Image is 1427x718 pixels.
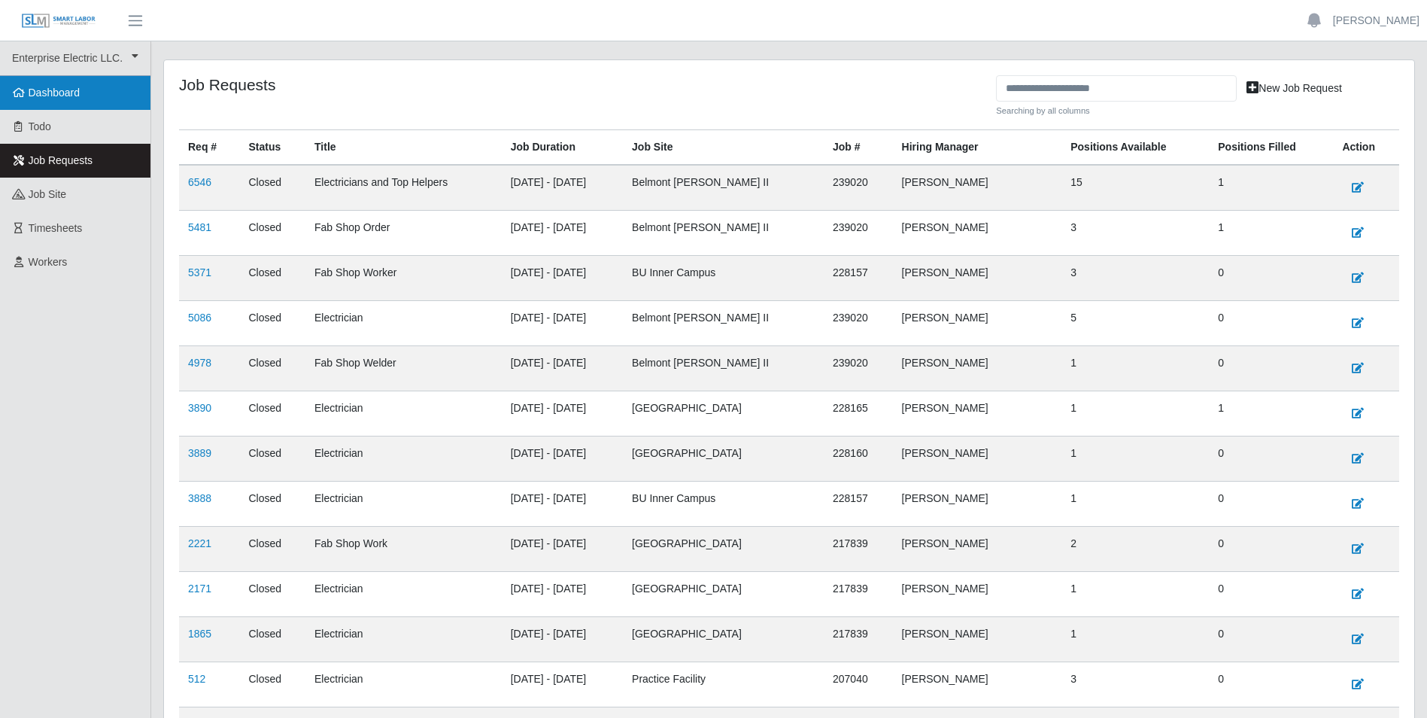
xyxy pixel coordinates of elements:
[305,255,502,300] td: Fab Shop Worker
[502,526,623,571] td: [DATE] - [DATE]
[824,436,893,481] td: 228160
[1209,165,1333,211] td: 1
[1061,165,1209,211] td: 15
[1209,616,1333,662] td: 0
[623,255,824,300] td: BU Inner Campus
[1237,75,1352,102] a: New Job Request
[824,481,893,526] td: 228157
[188,402,211,414] a: 3890
[188,176,211,188] a: 6546
[623,129,824,165] th: job site
[239,526,305,571] td: Closed
[1209,436,1333,481] td: 0
[1061,391,1209,436] td: 1
[1209,345,1333,391] td: 0
[502,300,623,345] td: [DATE] - [DATE]
[893,436,1062,481] td: [PERSON_NAME]
[239,300,305,345] td: Closed
[29,87,80,99] span: Dashboard
[623,300,824,345] td: Belmont [PERSON_NAME] II
[824,345,893,391] td: 239020
[623,571,824,616] td: [GEOGRAPHIC_DATA]
[824,210,893,255] td: 239020
[623,662,824,707] td: Practice Facility
[305,436,502,481] td: Electrician
[179,75,985,94] h4: Job Requests
[188,537,211,549] a: 2221
[824,129,893,165] th: Job #
[502,129,623,165] th: Job Duration
[893,129,1062,165] th: Hiring Manager
[824,391,893,436] td: 228165
[502,345,623,391] td: [DATE] - [DATE]
[305,345,502,391] td: Fab Shop Welder
[179,129,239,165] th: Req #
[623,616,824,662] td: [GEOGRAPHIC_DATA]
[1209,526,1333,571] td: 0
[1061,345,1209,391] td: 1
[1061,436,1209,481] td: 1
[305,662,502,707] td: Electrician
[893,526,1062,571] td: [PERSON_NAME]
[305,481,502,526] td: Electrician
[893,300,1062,345] td: [PERSON_NAME]
[502,662,623,707] td: [DATE] - [DATE]
[893,255,1062,300] td: [PERSON_NAME]
[188,583,211,595] a: 2171
[502,391,623,436] td: [DATE] - [DATE]
[623,210,824,255] td: Belmont [PERSON_NAME] II
[502,255,623,300] td: [DATE] - [DATE]
[305,616,502,662] td: Electrician
[893,571,1062,616] td: [PERSON_NAME]
[893,345,1062,391] td: [PERSON_NAME]
[29,188,67,200] span: job site
[502,481,623,526] td: [DATE] - [DATE]
[305,129,502,165] th: Title
[1061,616,1209,662] td: 1
[188,266,211,278] a: 5371
[29,120,51,132] span: Todo
[502,210,623,255] td: [DATE] - [DATE]
[239,255,305,300] td: Closed
[188,447,211,459] a: 3889
[188,492,211,504] a: 3888
[188,628,211,640] a: 1865
[188,673,205,685] a: 512
[824,300,893,345] td: 239020
[1209,662,1333,707] td: 0
[893,210,1062,255] td: [PERSON_NAME]
[893,165,1062,211] td: [PERSON_NAME]
[1209,210,1333,255] td: 1
[239,481,305,526] td: Closed
[21,13,96,29] img: SLM Logo
[239,571,305,616] td: Closed
[239,616,305,662] td: Closed
[305,571,502,616] td: Electrician
[239,662,305,707] td: Closed
[1061,526,1209,571] td: 2
[1333,129,1399,165] th: Action
[502,165,623,211] td: [DATE] - [DATE]
[1061,571,1209,616] td: 1
[1209,391,1333,436] td: 1
[188,221,211,233] a: 5481
[239,165,305,211] td: Closed
[623,165,824,211] td: Belmont [PERSON_NAME] II
[305,526,502,571] td: Fab Shop Work
[305,210,502,255] td: Fab Shop Order
[29,222,83,234] span: Timesheets
[1061,662,1209,707] td: 3
[29,256,68,268] span: Workers
[824,616,893,662] td: 217839
[623,526,824,571] td: [GEOGRAPHIC_DATA]
[893,481,1062,526] td: [PERSON_NAME]
[1061,210,1209,255] td: 3
[824,255,893,300] td: 228157
[893,391,1062,436] td: [PERSON_NAME]
[1209,571,1333,616] td: 0
[623,436,824,481] td: [GEOGRAPHIC_DATA]
[239,391,305,436] td: Closed
[239,129,305,165] th: Status
[824,526,893,571] td: 217839
[239,210,305,255] td: Closed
